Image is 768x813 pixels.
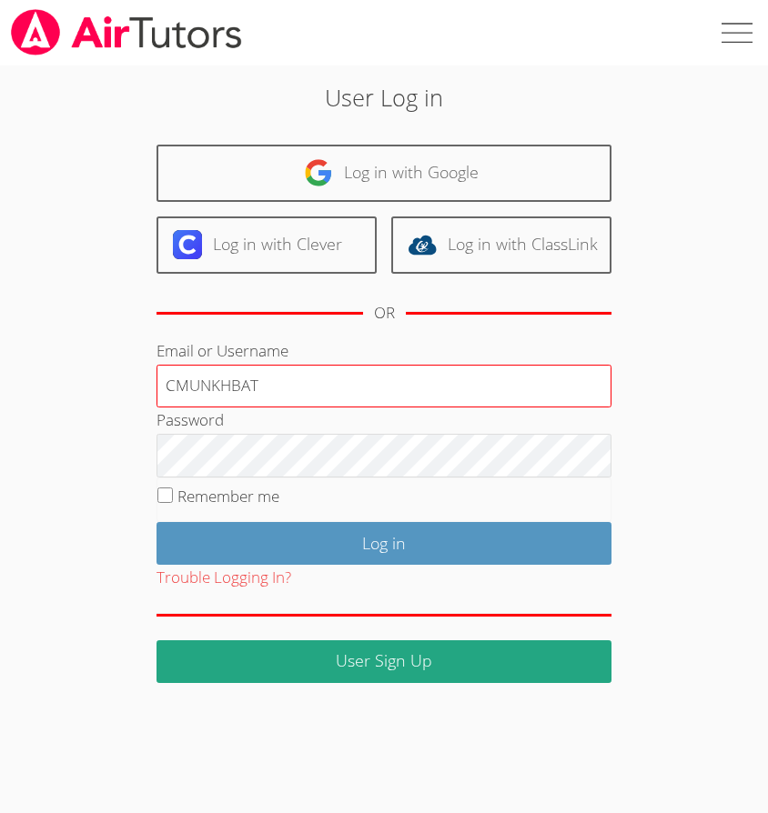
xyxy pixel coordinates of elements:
[157,216,377,274] a: Log in with Clever
[304,158,333,187] img: google-logo-50288ca7cdecda66e5e0955fdab243c47b7ad437acaf1139b6f446037453330a.svg
[408,230,437,259] img: classlink-logo-d6bb404cc1216ec64c9a2012d9dc4662098be43eaf13dc465df04b49fa7ab582.svg
[9,9,244,55] img: airtutors_banner-c4298cdbf04f3fff15de1276eac7730deb9818008684d7c2e4769d2f7ddbe033.png
[157,409,224,430] label: Password
[173,230,202,259] img: clever-logo-6eab21bc6e7a338710f1a6ff85c0baf02591cd810cc4098c63d3a4b26e2feb20.svg
[177,486,279,507] label: Remember me
[107,80,661,115] h2: User Log in
[391,216,611,274] a: Log in with ClassLink
[157,522,611,565] input: Log in
[374,300,395,326] div: OR
[157,340,288,361] label: Email or Username
[157,145,611,202] a: Log in with Google
[157,640,611,683] a: User Sign Up
[157,565,291,591] button: Trouble Logging In?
